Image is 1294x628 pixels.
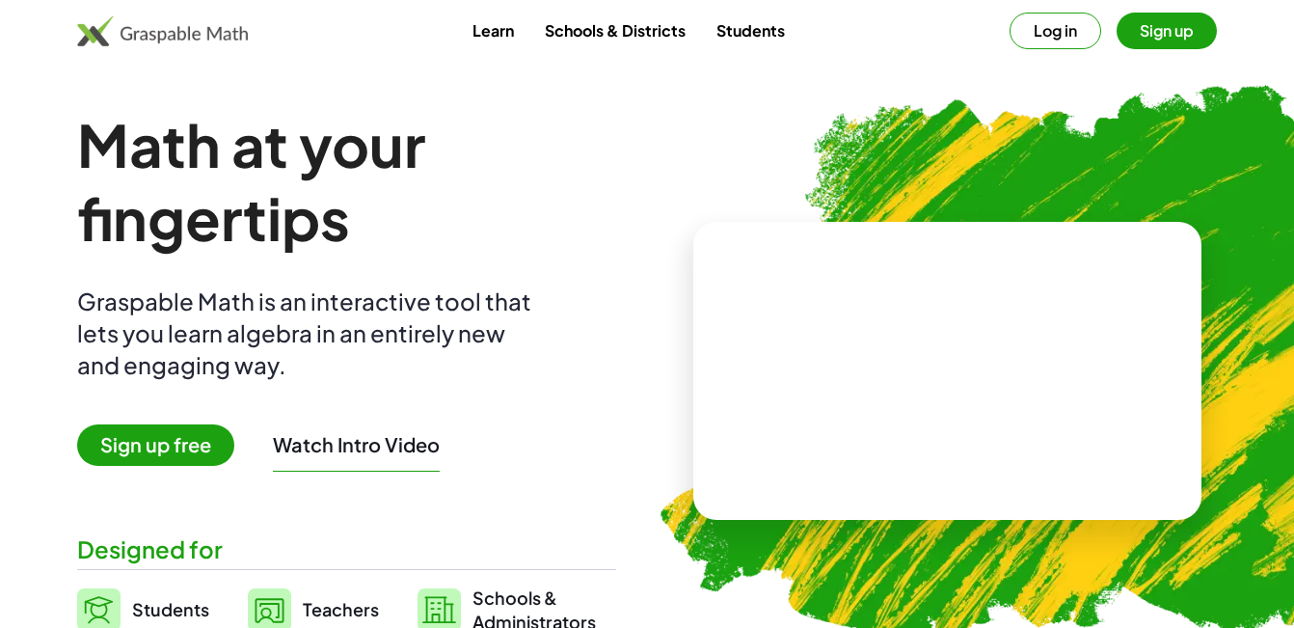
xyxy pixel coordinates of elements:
div: Graspable Math is an interactive tool that lets you learn algebra in an entirely new and engaging... [77,286,540,381]
span: Students [132,598,209,620]
h1: Math at your fingertips [77,108,616,255]
button: Sign up [1117,13,1217,49]
button: Watch Intro Video [273,432,440,457]
span: Sign up free [77,424,234,466]
a: Schools & Districts [529,13,701,48]
div: Designed for [77,533,616,565]
video: What is this? This is dynamic math notation. Dynamic math notation plays a central role in how Gr... [803,299,1092,444]
span: Teachers [303,598,379,620]
a: Students [701,13,800,48]
a: Learn [457,13,529,48]
button: Log in [1010,13,1101,49]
